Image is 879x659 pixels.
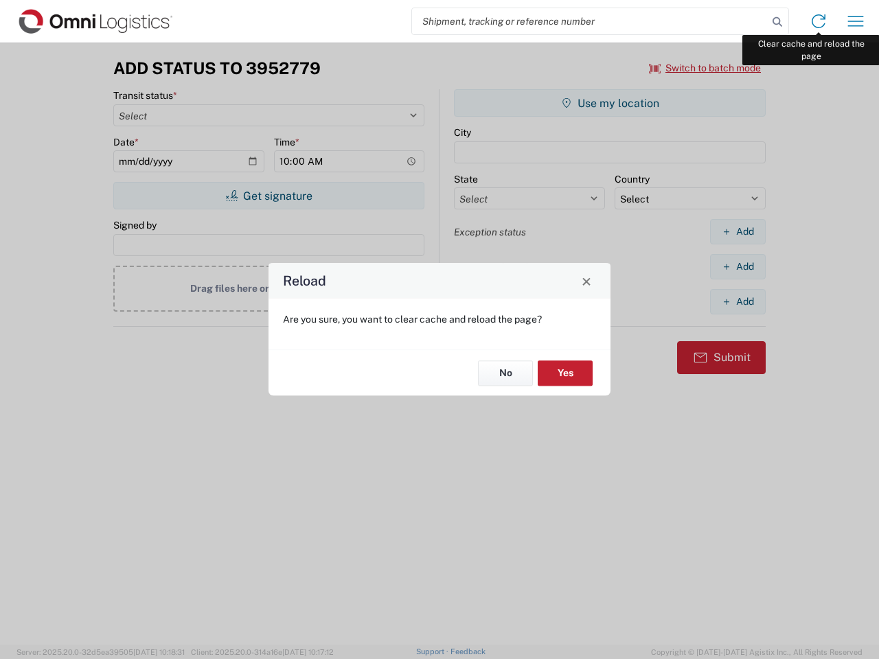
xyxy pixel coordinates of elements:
input: Shipment, tracking or reference number [412,8,768,34]
button: Close [577,271,596,290]
button: Yes [538,360,593,386]
p: Are you sure, you want to clear cache and reload the page? [283,313,596,325]
h4: Reload [283,271,326,291]
button: No [478,360,533,386]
